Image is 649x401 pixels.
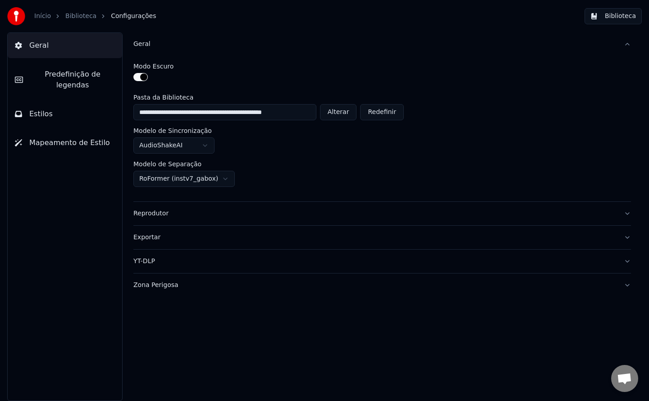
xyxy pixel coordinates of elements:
nav: breadcrumb [34,12,156,21]
button: Alterar [320,104,357,120]
a: Início [34,12,51,21]
img: youka [7,7,25,25]
button: Reprodutor [133,202,631,225]
label: Modelo de Separação [133,161,201,167]
div: YT-DLP [133,257,617,266]
div: Reprodutor [133,209,617,218]
label: Modo Escuro [133,63,174,69]
div: Geral [133,40,617,49]
button: Geral [8,33,122,58]
label: Modelo de Sincronização [133,128,212,134]
div: Geral [133,56,631,201]
button: Zona Perigosa [133,273,631,297]
button: Mapeamento de Estilo [8,130,122,155]
div: Zona Perigosa [133,281,617,290]
span: Predefinição de legendas [30,69,115,91]
button: Predefinição de legendas [8,62,122,98]
button: Geral [133,32,631,56]
span: Mapeamento de Estilo [29,137,110,148]
div: Exportar [133,233,617,242]
button: Redefinir [360,104,404,120]
div: Open chat [611,365,638,392]
span: Estilos [29,109,53,119]
button: Estilos [8,101,122,127]
label: Pasta da Biblioteca [133,94,404,100]
button: Exportar [133,226,631,249]
button: Biblioteca [585,8,642,24]
a: Biblioteca [65,12,96,21]
span: Configurações [111,12,156,21]
span: Geral [29,40,49,51]
button: YT-DLP [133,250,631,273]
